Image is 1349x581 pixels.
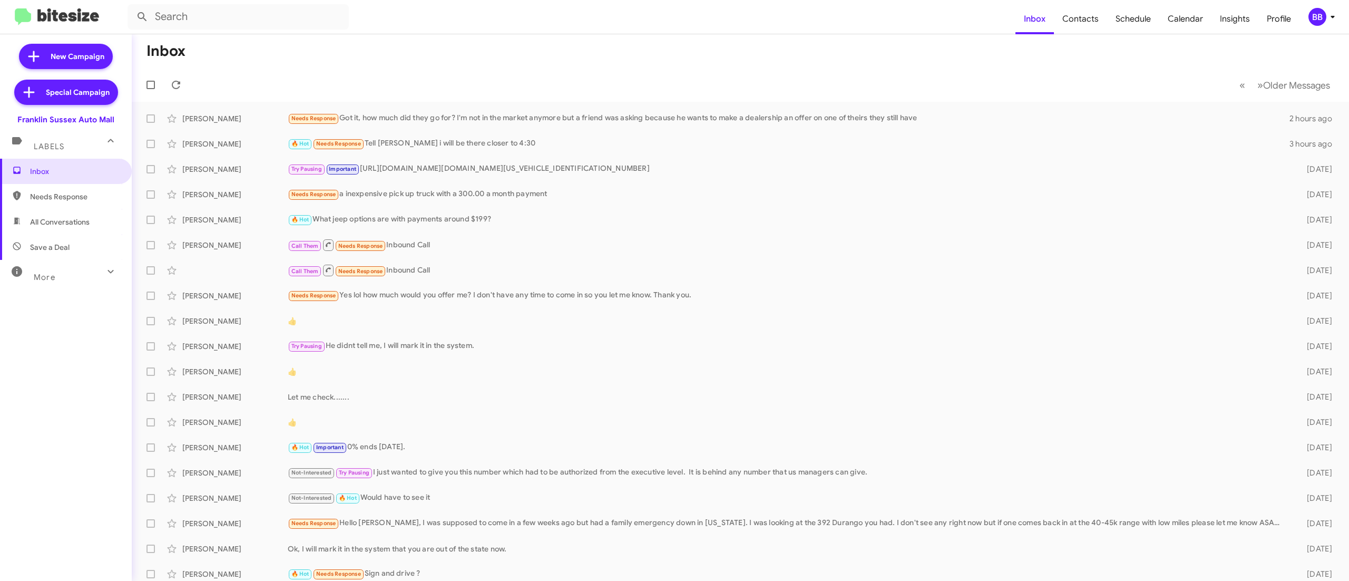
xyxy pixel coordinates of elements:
[291,268,319,275] span: Call Them
[1287,139,1341,149] div: 3 hours ago
[288,568,1287,580] div: Sign and drive ?
[1308,8,1326,26] div: BB
[1287,392,1341,402] div: [DATE]
[182,569,288,579] div: [PERSON_NAME]
[30,217,90,227] span: All Conversations
[182,316,288,326] div: [PERSON_NAME]
[1251,74,1336,96] button: Next
[291,243,319,249] span: Call Them
[34,273,55,282] span: More
[339,469,369,476] span: Try Pausing
[288,138,1287,150] div: Tell [PERSON_NAME] i will be there closer to 4:30
[288,112,1287,124] div: Got it, how much did they go for? I'm not in the market anymore but a friend was asking because h...
[338,243,383,249] span: Needs Response
[182,139,288,149] div: [PERSON_NAME]
[1257,79,1263,92] span: »
[291,191,336,198] span: Needs Response
[291,140,309,147] span: 🔥 Hot
[1287,113,1341,124] div: 2 hours ago
[1233,74,1252,96] button: Previous
[288,467,1287,479] div: I just wanted to give you this number which had to be authorized from the executive level. It is ...
[1287,265,1341,276] div: [DATE]
[182,544,288,554] div: [PERSON_NAME]
[128,4,349,30] input: Search
[291,115,336,122] span: Needs Response
[288,163,1287,175] div: [URL][DOMAIN_NAME][DOMAIN_NAME][US_VEHICLE_IDENTIFICATION_NUMBER]
[1299,8,1337,26] button: BB
[30,242,70,253] span: Save a Deal
[288,238,1287,251] div: Inbound Call
[1234,74,1336,96] nav: Page navigation example
[291,166,322,172] span: Try Pausing
[291,570,309,577] span: 🔥 Hot
[182,493,288,503] div: [PERSON_NAME]
[1263,80,1330,91] span: Older Messages
[1287,493,1341,503] div: [DATE]
[182,189,288,200] div: [PERSON_NAME]
[1287,442,1341,453] div: [DATE]
[288,316,1287,326] div: 👍
[288,392,1287,402] div: Let me check.......
[51,51,104,62] span: New Campaign
[1054,4,1107,34] a: Contacts
[182,240,288,250] div: [PERSON_NAME]
[1287,240,1341,250] div: [DATE]
[1287,189,1341,200] div: [DATE]
[291,292,336,299] span: Needs Response
[182,442,288,453] div: [PERSON_NAME]
[288,264,1287,277] div: Inbound Call
[316,140,361,147] span: Needs Response
[288,517,1287,529] div: Hello [PERSON_NAME], I was supposed to come in a few weeks ago but had a family emergency down in...
[1287,544,1341,554] div: [DATE]
[1211,4,1258,34] a: Insights
[1287,290,1341,301] div: [DATE]
[288,214,1287,226] div: What jeep options are with payments around $199?
[30,191,120,202] span: Needs Response
[182,417,288,428] div: [PERSON_NAME]
[14,80,118,105] a: Special Campaign
[1258,4,1299,34] a: Profile
[1287,366,1341,377] div: [DATE]
[1287,569,1341,579] div: [DATE]
[182,290,288,301] div: [PERSON_NAME]
[288,544,1287,554] div: Ok, I will mark it in the system that you are out of the state now.
[291,444,309,451] span: 🔥 Hot
[19,44,113,69] a: New Campaign
[291,216,309,223] span: 🔥 Hot
[182,468,288,478] div: [PERSON_NAME]
[338,268,383,275] span: Needs Response
[182,518,288,529] div: [PERSON_NAME]
[1287,417,1341,428] div: [DATE]
[1107,4,1159,34] a: Schedule
[288,441,1287,453] div: 0% ends [DATE].
[182,215,288,225] div: [PERSON_NAME]
[1159,4,1211,34] a: Calendar
[34,142,64,151] span: Labels
[316,570,361,577] span: Needs Response
[1287,518,1341,529] div: [DATE]
[339,495,357,501] span: 🔥 Hot
[30,166,120,177] span: Inbox
[291,520,336,527] span: Needs Response
[1287,316,1341,326] div: [DATE]
[288,188,1287,200] div: a inexpensive pick up truck with a 300.00 a month payment
[17,114,114,125] div: Franklin Sussex Auto Mall
[182,392,288,402] div: [PERSON_NAME]
[182,113,288,124] div: [PERSON_NAME]
[182,366,288,377] div: [PERSON_NAME]
[288,492,1287,504] div: Would have to see it
[291,343,322,350] span: Try Pausing
[291,469,332,476] span: Not-Interested
[182,164,288,175] div: [PERSON_NAME]
[288,366,1287,377] div: 👍
[288,417,1287,428] div: 👍
[1239,79,1245,92] span: «
[291,495,332,501] span: Not-Interested
[1015,4,1054,34] a: Inbox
